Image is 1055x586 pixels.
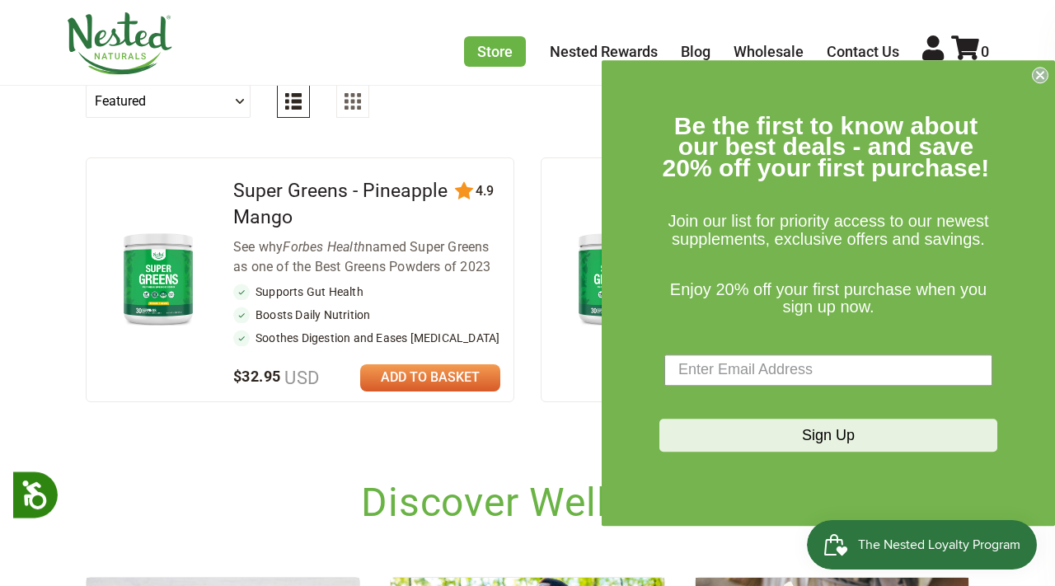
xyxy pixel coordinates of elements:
[568,226,659,331] img: Super Greens - The Original Supergreens
[1032,67,1048,83] button: Close dialog
[663,112,990,181] span: Be the first to know about our best deals - and save 20% off your first purchase!
[827,43,899,60] a: Contact Us
[86,429,969,577] h2: Discover Wellness
[233,180,448,228] a: Super Greens - Pineapple Mango
[951,43,989,60] a: 0
[602,60,1055,526] div: FLYOUT Form
[464,36,526,67] a: Store
[681,43,710,60] a: Blog
[734,43,804,60] a: Wholesale
[66,12,173,75] img: Nested Naturals
[670,280,987,316] span: Enjoy 20% off your first purchase when you sign up now.
[664,354,992,386] input: Enter Email Address
[345,93,361,110] img: Grid
[233,368,320,385] span: $32.95
[659,419,997,452] button: Sign Up
[233,307,500,323] li: Boosts Daily Nutrition
[280,368,319,388] span: USD
[233,330,500,346] li: Soothes Digestion and Eases [MEDICAL_DATA]
[113,226,204,331] img: Super Greens - Pineapple Mango
[668,213,988,249] span: Join our list for priority access to our newest supplements, exclusive offers and savings.
[981,43,989,60] span: 0
[233,284,500,300] li: Supports Gut Health
[807,520,1039,570] iframe: Button to open loyalty program pop-up
[285,93,302,110] img: List
[550,43,658,60] a: Nested Rewards
[233,237,500,277] div: See why named Super Greens as one of the Best Greens Powders of 2023
[283,239,365,255] em: Forbes Health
